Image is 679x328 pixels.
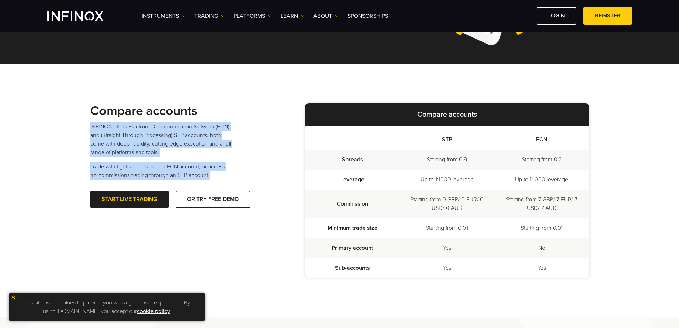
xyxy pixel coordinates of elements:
a: REGISTER [583,7,632,25]
td: Up to 1:1000 leverage [400,170,494,190]
strong: Compare accounts [90,103,197,118]
td: Starting from 7 GBP/ 7 EUR/ 7 USD/ 7 AUD [494,190,589,218]
td: Commission [305,190,400,218]
td: Starting from 0.2 [494,150,589,170]
td: Yes [400,238,494,258]
p: Trade with tight spreads on our ECN account, or access no-commissions trading through an STP acco... [90,162,233,180]
p: INFINOX offers Electronic Communication Network (ECN) and (Straight Through Processing) STP accou... [90,122,233,157]
td: Leverage [305,170,400,190]
th: ECN [494,126,589,150]
td: Starting from 0.9 [400,150,494,170]
p: This site uses cookies to provide you with a great user experience. By using [DOMAIN_NAME], you a... [12,297,201,317]
td: Sub-accounts [305,258,400,278]
td: Starting from 0.01 [400,218,494,238]
a: INFINOX Logo [47,11,120,21]
td: Up to 1:1000 leverage [494,170,589,190]
a: LOGIN [537,7,576,25]
a: Instruments [142,12,185,20]
a: SPONSORSHIPS [348,12,388,20]
td: Yes [400,258,494,278]
a: Learn [281,12,304,20]
a: cookie policy [137,308,170,315]
img: yellow close icon [11,295,16,300]
th: STP [400,126,494,150]
td: Primary account [305,238,400,258]
td: Yes [494,258,589,278]
td: Starting from 0.01 [494,218,589,238]
td: No [494,238,589,258]
a: TRADING [194,12,225,20]
td: Spreads [305,150,400,170]
td: Minimum trade size [305,218,400,238]
a: PLATFORMS [233,12,272,20]
a: START LIVE TRADING [90,191,169,208]
strong: Compare accounts [417,110,477,119]
a: ABOUT [313,12,339,20]
td: Starting from 0 GBP/ 0 EUR/ 0 USD/ 0 AUD [400,190,494,218]
a: OR TRY FREE DEMO [176,191,250,208]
